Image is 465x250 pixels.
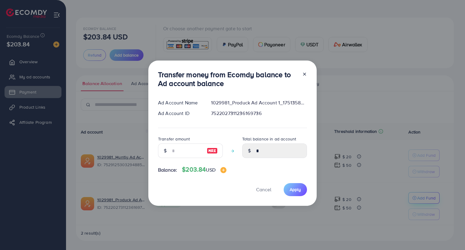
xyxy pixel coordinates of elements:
div: 7522027311236169736 [206,110,312,117]
button: Apply [284,183,307,196]
img: image [220,167,226,173]
img: image [207,147,218,154]
span: Balance: [158,166,177,173]
iframe: Chat [439,223,460,245]
span: USD [206,166,215,173]
button: Cancel [249,183,279,196]
div: 1029981_Produck Ad Account 1_1751358564235 [206,99,312,106]
h3: Transfer money from Ecomdy balance to Ad account balance [158,70,297,88]
h4: $203.84 [182,166,226,173]
label: Total balance in ad account [242,136,296,142]
label: Transfer amount [158,136,190,142]
span: Cancel [256,186,271,193]
div: Ad Account Name [153,99,206,106]
div: Ad Account ID [153,110,206,117]
span: Apply [290,186,301,192]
